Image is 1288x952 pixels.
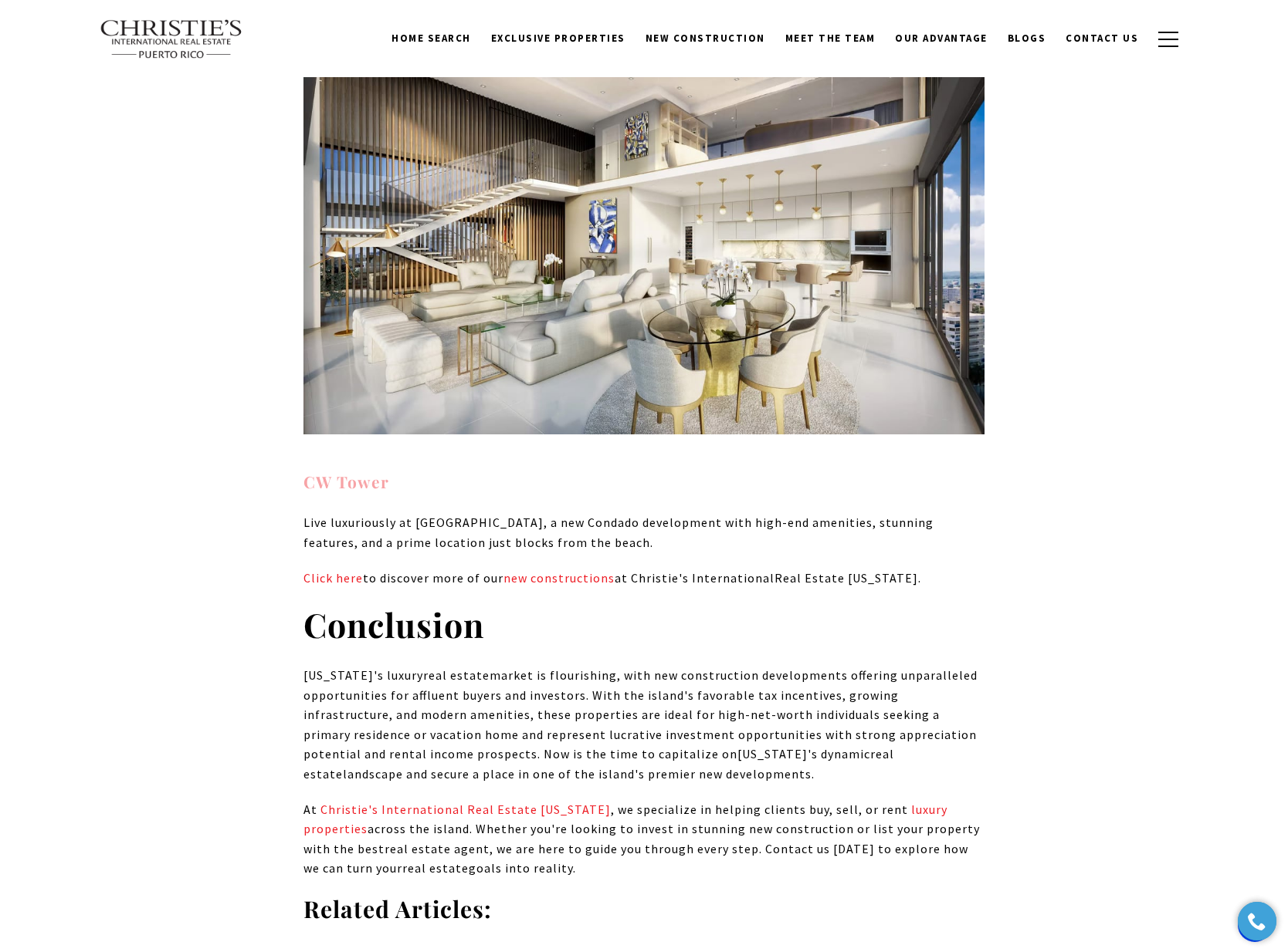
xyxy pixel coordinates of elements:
iframe: bss-luxurypresence [971,15,1273,248]
span: [US_STATE] [303,667,374,683]
span: real estate [303,746,894,782]
span: 's dynamic [808,746,870,761]
span: At [303,802,317,817]
span: real estate agent [385,841,490,856]
span: to discover more of our at Christie's International [363,570,774,586]
p: Live luxuriously at [GEOGRAPHIC_DATA], a new Condado development with high-end amenities, stunnin... [303,513,985,552]
strong: Related Articles: [303,893,492,924]
span: real estate [402,860,469,876]
span: Real Estate [774,570,845,586]
a: Christie's International Real Estate Puerto Rico - open in a new tab [317,802,611,817]
span: market is flourishing, with new construction developments offering unparalleled opportunities for... [303,667,978,761]
span: New Construction [646,32,765,45]
img: Christie's International Real Estate text transparent background [100,19,243,59]
span: , we are here to guide you through every step. Contact us [DATE] to explore how we can turn your [303,841,968,876]
a: new constructions - open in a new tab [503,570,615,586]
a: Exclusive Properties [481,24,636,53]
span: , we specialize in helping clients buy, sell, or rent [611,802,908,817]
a: CW Tower - open in a new tab [303,471,389,492]
span: Christie's International Real Estate [US_STATE] [320,802,611,817]
span: . [918,570,921,586]
strong: Conclusion [303,602,484,646]
span: Click here [303,570,363,586]
strong: CW Tower [303,471,389,492]
span: 's luxury [374,667,423,683]
a: Home Search [381,24,481,53]
span: Our Advantage [895,32,988,45]
span: [US_STATE] [737,746,808,761]
span: [US_STATE] [848,570,918,586]
a: Meet the Team [775,24,886,53]
a: Our Advantage [885,24,998,53]
span: across the island. Whether you're looking to invest in stunning new construction or list your pro... [303,821,980,856]
span: Exclusive Properties [491,32,625,45]
a: Click here to discover more of our - open in a new tab [303,570,363,586]
span: goals into reality. [469,860,576,876]
img: A modern, spacious living area with a glass dining table, plush seating, and a stylish staircase,... [303,52,985,434]
span: landscape and secure a place in one of the island's premier new developments. [343,766,815,782]
a: New Construction [636,24,775,53]
span: real estate [423,667,490,683]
